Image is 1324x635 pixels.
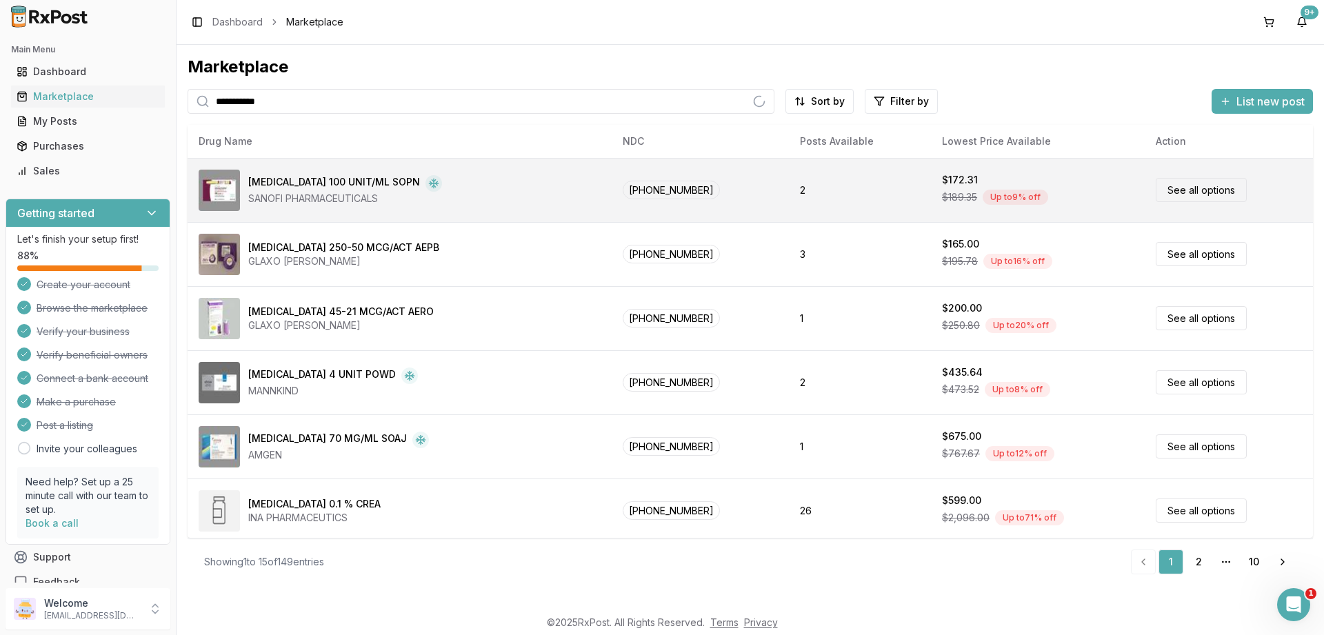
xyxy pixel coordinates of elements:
[6,570,170,594] button: Feedback
[199,170,240,211] img: Admelog SoloStar 100 UNIT/ML SOPN
[1241,550,1266,574] a: 10
[789,125,931,158] th: Posts Available
[212,15,263,29] a: Dashboard
[789,478,931,543] td: 26
[1301,6,1318,19] div: 9+
[199,426,240,467] img: Aimovig 70 MG/ML SOAJ
[44,610,140,621] p: [EMAIL_ADDRESS][DOMAIN_NAME]
[188,56,1313,78] div: Marketplace
[942,319,980,332] span: $250.80
[942,365,983,379] div: $435.64
[6,545,170,570] button: Support
[11,59,165,84] a: Dashboard
[1305,588,1316,599] span: 1
[942,494,981,507] div: $599.00
[1156,306,1247,330] a: See all options
[942,237,979,251] div: $165.00
[983,254,1052,269] div: Up to 16 % off
[37,395,116,409] span: Make a purchase
[789,222,931,286] td: 3
[1156,498,1247,523] a: See all options
[188,125,612,158] th: Drug Name
[248,497,381,511] div: [MEDICAL_DATA] 0.1 % CREA
[612,125,789,158] th: NDC
[44,596,140,610] p: Welcome
[212,15,343,29] nav: breadcrumb
[623,501,720,520] span: [PHONE_NUMBER]
[17,249,39,263] span: 88 %
[1156,434,1247,458] a: See all options
[37,419,93,432] span: Post a listing
[6,6,94,28] img: RxPost Logo
[17,114,159,128] div: My Posts
[789,350,931,414] td: 2
[17,205,94,221] h3: Getting started
[942,511,990,525] span: $2,096.00
[37,325,130,339] span: Verify your business
[789,158,931,222] td: 2
[11,109,165,134] a: My Posts
[248,175,420,192] div: [MEDICAL_DATA] 100 UNIT/ML SOPN
[1186,550,1211,574] a: 2
[248,384,418,398] div: MANNKIND
[286,15,343,29] span: Marketplace
[14,598,36,620] img: User avatar
[744,616,778,628] a: Privacy
[995,510,1064,525] div: Up to 71 % off
[710,616,739,628] a: Terms
[789,414,931,478] td: 1
[785,89,854,114] button: Sort by
[17,164,159,178] div: Sales
[26,475,150,516] p: Need help? Set up a 25 minute call with our team to set up.
[942,301,982,315] div: $200.00
[1145,125,1313,158] th: Action
[1291,11,1313,33] button: 9+
[942,430,981,443] div: $675.00
[6,160,170,182] button: Sales
[942,173,978,187] div: $172.31
[865,89,938,114] button: Filter by
[248,511,381,525] div: INA PHARMACEUTICS
[6,61,170,83] button: Dashboard
[1212,89,1313,114] button: List new post
[248,432,407,448] div: [MEDICAL_DATA] 70 MG/ML SOAJ
[983,190,1048,205] div: Up to 9 % off
[1269,550,1296,574] a: Go to next page
[623,373,720,392] span: [PHONE_NUMBER]
[985,318,1056,333] div: Up to 20 % off
[37,348,148,362] span: Verify beneficial owners
[11,84,165,109] a: Marketplace
[890,94,929,108] span: Filter by
[248,319,434,332] div: GLAXO [PERSON_NAME]
[26,517,79,529] a: Book a call
[1236,93,1305,110] span: List new post
[623,309,720,327] span: [PHONE_NUMBER]
[33,575,80,589] span: Feedback
[17,90,159,103] div: Marketplace
[623,245,720,263] span: [PHONE_NUMBER]
[1131,550,1296,574] nav: pagination
[6,85,170,108] button: Marketplace
[204,555,324,569] div: Showing 1 to 15 of 149 entries
[248,305,434,319] div: [MEDICAL_DATA] 45-21 MCG/ACT AERO
[11,134,165,159] a: Purchases
[199,234,240,275] img: Advair Diskus 250-50 MCG/ACT AEPB
[942,447,980,461] span: $767.67
[942,383,979,396] span: $473.52
[6,110,170,132] button: My Posts
[1277,588,1310,621] iframe: Intercom live chat
[248,192,442,205] div: SANOFI PHARMACEUTICALS
[17,65,159,79] div: Dashboard
[11,44,165,55] h2: Main Menu
[789,286,931,350] td: 1
[942,190,977,204] span: $189.35
[37,372,148,385] span: Connect a bank account
[931,125,1145,158] th: Lowest Price Available
[985,446,1054,461] div: Up to 12 % off
[248,241,439,254] div: [MEDICAL_DATA] 250-50 MCG/ACT AEPB
[942,254,978,268] span: $195.78
[1156,242,1247,266] a: See all options
[1156,370,1247,394] a: See all options
[623,437,720,456] span: [PHONE_NUMBER]
[623,181,720,199] span: [PHONE_NUMBER]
